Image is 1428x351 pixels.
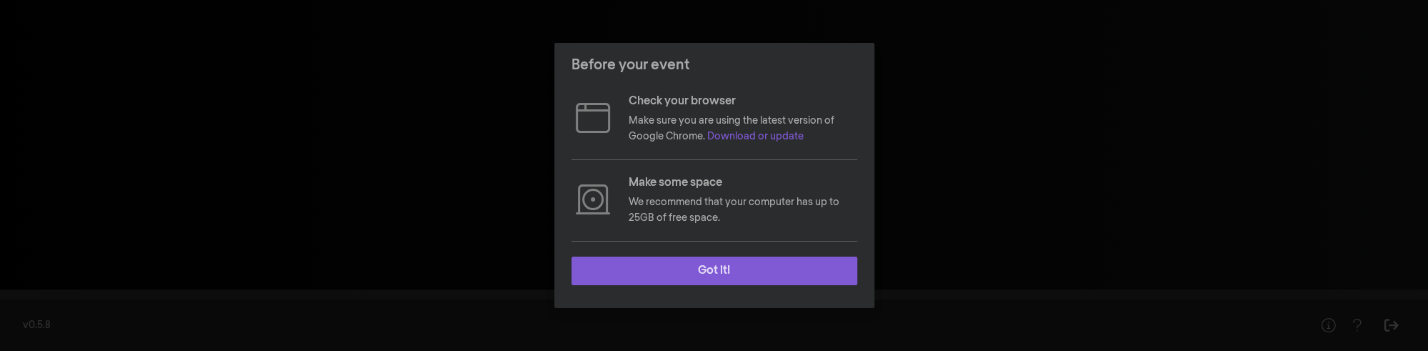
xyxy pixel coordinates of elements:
p: Make sure you are using the latest version of Google Chrome. [629,113,857,145]
p: Check your browser [629,93,857,110]
header: Before your event [554,43,874,87]
a: Download or update [707,132,804,142]
button: Got it! [571,257,857,285]
p: We recommend that your computer has up to 25GB of free space. [629,194,857,227]
p: Make some space [629,174,857,192]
